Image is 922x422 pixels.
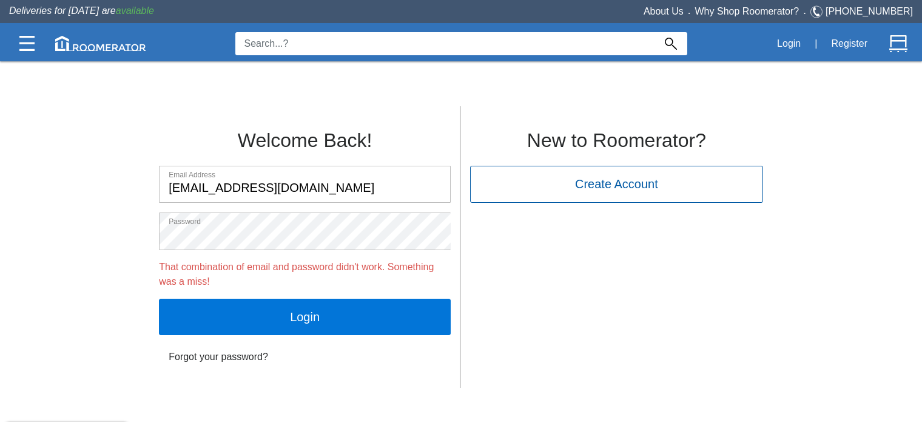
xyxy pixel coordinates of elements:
span: • [684,10,695,16]
button: Register [824,31,874,56]
a: Why Shop Roomerator? [695,6,799,16]
img: roomerator-logo.svg [55,36,146,51]
a: [PHONE_NUMBER] [826,6,913,16]
img: Search_Icon.svg [665,38,677,50]
label: That combination of email and password didn't work. Something was a miss! [159,260,451,289]
img: Cart.svg [889,35,907,53]
div: Password [160,213,451,227]
img: Categories.svg [19,36,35,51]
div: | [807,30,824,57]
div: Email Address [160,166,451,180]
button: Create Account [470,166,763,202]
h2: Welcome Back! [159,130,451,151]
input: Login [159,299,451,335]
input: Email [160,166,450,202]
a: About Us [644,6,684,16]
span: • [799,10,810,16]
span: available [116,5,154,16]
input: Search...? [235,32,654,55]
span: Deliveries for [DATE] are [9,5,154,16]
button: Login [770,31,807,56]
h2: New to Roomerator? [470,130,763,151]
img: Telephone.svg [810,4,826,19]
a: Forgot your password? [159,345,451,369]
